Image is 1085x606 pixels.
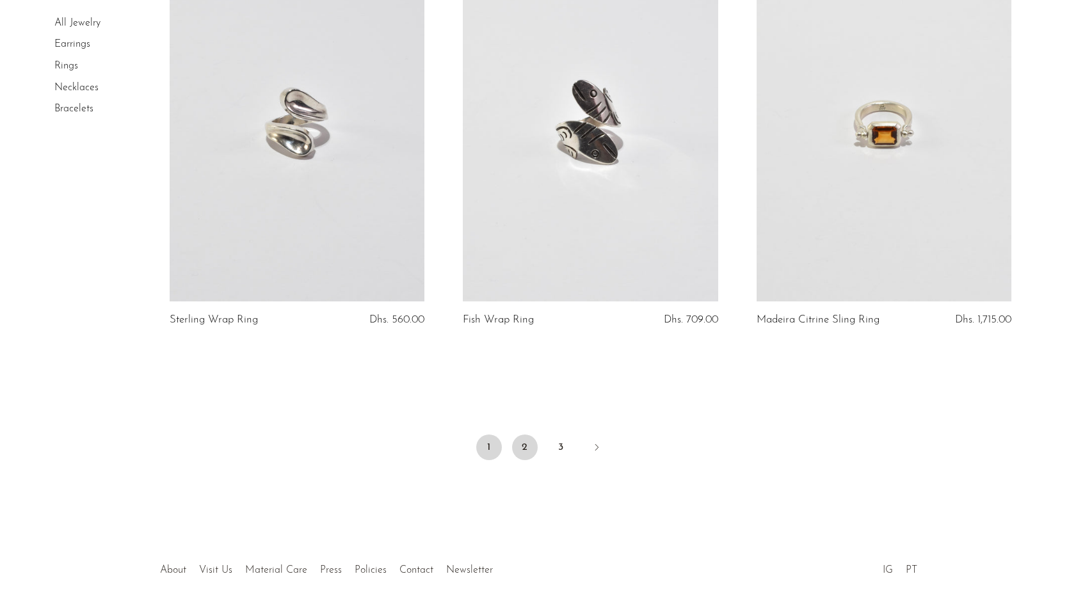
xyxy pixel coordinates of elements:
a: About [160,565,186,575]
a: Necklaces [54,83,99,93]
span: Dhs. 1,715.00 [955,314,1011,325]
ul: Social Medias [876,555,924,579]
a: Bracelets [54,104,93,114]
a: All Jewelry [54,18,100,28]
a: Visit Us [199,565,232,575]
a: Sterling Wrap Ring [170,314,258,326]
span: Dhs. 709.00 [664,314,718,325]
a: Rings [54,61,78,71]
a: Material Care [245,565,307,575]
ul: Quick links [154,555,499,579]
a: 2 [512,435,538,460]
span: 1 [476,435,502,460]
a: Fish Wrap Ring [463,314,534,326]
a: IG [883,565,893,575]
a: Contact [399,565,433,575]
a: Next [584,435,609,463]
a: 3 [548,435,574,460]
a: Madeira Citrine Sling Ring [757,314,880,326]
a: PT [906,565,917,575]
span: Dhs. 560.00 [369,314,424,325]
a: Press [320,565,342,575]
a: Earrings [54,40,90,50]
a: Policies [355,565,387,575]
